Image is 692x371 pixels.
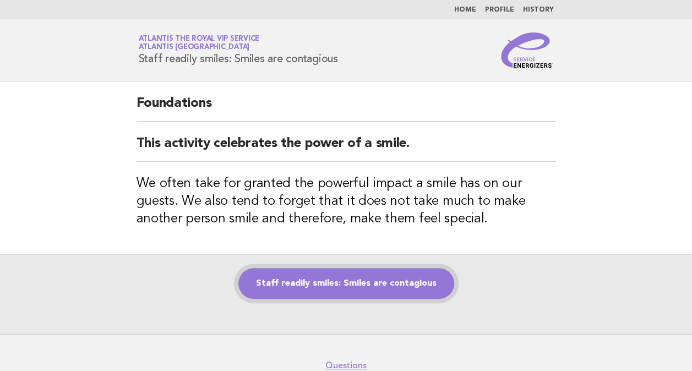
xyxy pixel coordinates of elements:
[485,7,514,13] a: Profile
[454,7,476,13] a: Home
[137,175,556,228] h3: We often take for granted the powerful impact a smile has on our guests. We also tend to forget t...
[238,268,454,299] a: Staff readily smiles: Smiles are contagious
[139,44,250,51] span: Atlantis [GEOGRAPHIC_DATA]
[139,35,260,51] a: Atlantis the Royal VIP ServiceAtlantis [GEOGRAPHIC_DATA]
[139,36,338,64] h1: Staff readily smiles: Smiles are contagious
[523,7,554,13] a: History
[137,95,556,122] h2: Foundations
[325,360,367,371] a: Questions
[501,32,554,68] img: Service Energizers
[137,135,556,162] h2: This activity celebrates the power of a smile.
